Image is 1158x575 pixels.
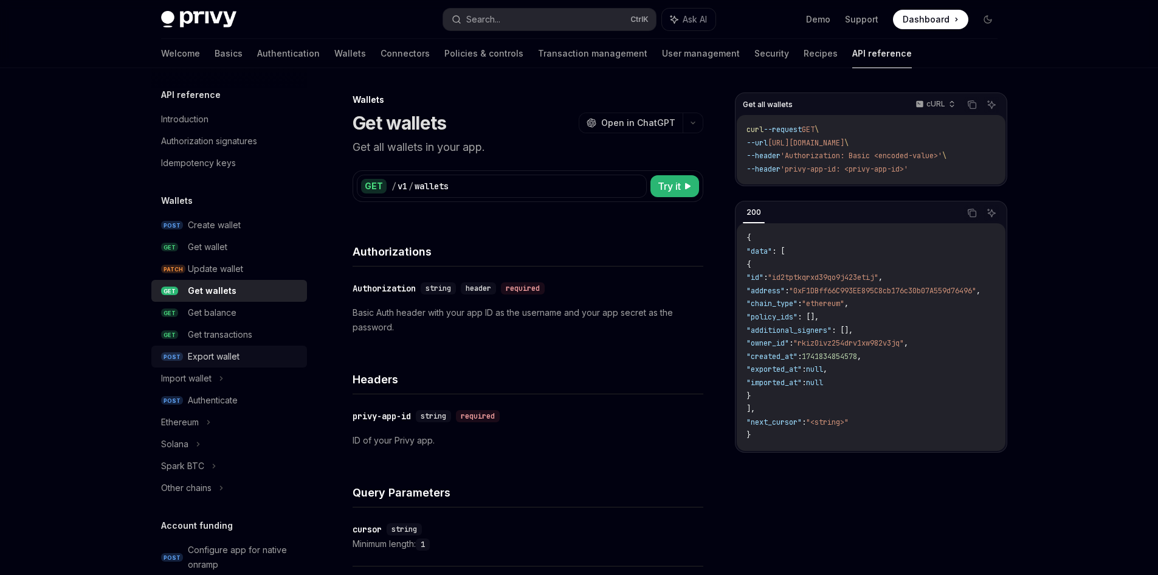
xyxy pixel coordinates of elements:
[903,13,949,26] span: Dashboard
[683,13,707,26] span: Ask AI
[161,415,199,430] div: Ethereum
[161,243,178,252] span: GET
[844,138,849,148] span: \
[161,134,257,148] div: Authorization signatures
[501,282,545,294] div: required
[466,12,500,27] div: Search...
[408,180,413,192] div: /
[353,537,703,551] div: Minimum length:
[815,125,819,134] span: \
[802,352,857,361] span: 1741834854578
[161,193,193,208] h5: Wallets
[353,410,411,422] div: privy-app-id
[161,156,236,170] div: Idempotency keys
[650,175,699,197] button: Try it
[381,39,430,68] a: Connectors
[746,246,772,256] span: "data"
[188,305,236,320] div: Get balance
[161,88,221,102] h5: API reference
[161,371,212,386] div: Import wallet
[188,218,241,232] div: Create wallet
[161,330,178,340] span: GET
[161,553,183,562] span: POST
[845,13,878,26] a: Support
[456,410,500,422] div: required
[353,282,416,294] div: Authorization
[984,205,999,221] button: Ask AI
[942,151,946,161] span: \
[746,273,763,282] span: "id"
[904,338,908,348] span: ,
[151,258,307,280] a: PATCHUpdate wallet
[188,240,227,254] div: Get wallet
[746,151,781,161] span: --header
[151,280,307,302] a: GETGet wallets
[353,139,703,156] p: Get all wallets in your app.
[257,39,320,68] a: Authentication
[781,164,908,174] span: 'privy-app-id: <privy-app-id>'
[151,152,307,174] a: Idempotency keys
[334,39,366,68] a: Wallets
[151,346,307,368] a: POSTExport wallet
[964,205,980,221] button: Copy the contents from the code block
[415,180,449,192] div: wallets
[662,39,740,68] a: User management
[763,273,768,282] span: :
[798,312,819,322] span: : [],
[353,484,703,501] h4: Query Parameters
[161,437,188,451] div: Solana
[976,286,981,296] span: ,
[579,113,683,133] button: Open in ChatGPT
[984,97,999,113] button: Ask AI
[151,302,307,324] a: GETGet balance
[662,9,715,30] button: Ask AI
[893,10,968,29] a: Dashboard
[161,11,236,28] img: dark logo
[802,417,806,427] span: :
[789,338,793,348] span: :
[964,97,980,113] button: Copy the contents from the code block
[793,338,904,348] span: "rkiz0ivz254drv1xw982v3jq"
[161,518,233,533] h5: Account funding
[151,130,307,152] a: Authorization signatures
[746,352,798,361] span: "created_at"
[832,326,853,335] span: : [],
[763,125,802,134] span: --request
[161,265,185,274] span: PATCH
[844,299,849,308] span: ,
[746,260,751,270] span: {
[188,349,240,364] div: Export wallet
[151,324,307,346] a: GETGet transactions
[754,39,789,68] a: Security
[802,378,806,388] span: :
[746,404,755,414] span: ],
[421,411,446,421] span: string
[601,117,675,129] span: Open in ChatGPT
[806,13,830,26] a: Demo
[630,15,649,24] span: Ctrl K
[444,39,523,68] a: Policies & controls
[746,312,798,322] span: "policy_ids"
[746,138,768,148] span: --url
[768,138,844,148] span: [URL][DOMAIN_NAME]
[823,364,827,374] span: ,
[926,99,945,109] p: cURL
[161,221,183,230] span: POST
[746,430,751,440] span: }
[391,180,396,192] div: /
[772,246,785,256] span: : [
[802,125,815,134] span: GET
[188,327,252,342] div: Get transactions
[215,39,243,68] a: Basics
[161,39,200,68] a: Welcome
[353,112,447,134] h1: Get wallets
[398,180,407,192] div: v1
[852,39,912,68] a: API reference
[188,262,243,276] div: Update wallet
[743,205,765,220] div: 200
[161,481,212,495] div: Other chains
[746,125,763,134] span: curl
[806,378,823,388] span: null
[768,273,878,282] span: "id2tptkqrxd39qo9j423etij"
[353,243,703,260] h4: Authorizations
